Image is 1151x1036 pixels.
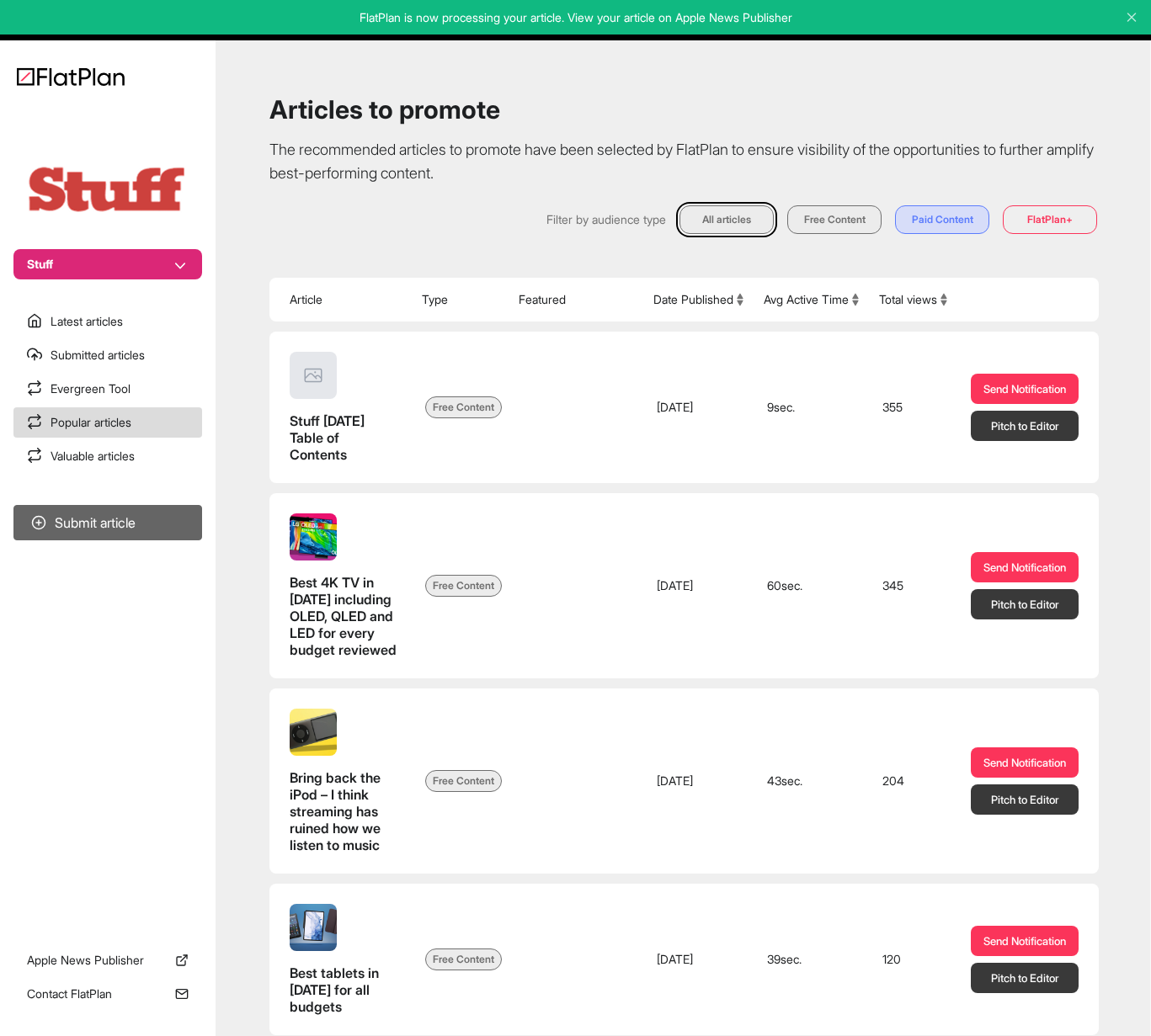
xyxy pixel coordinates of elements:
[754,493,869,678] td: 60 sec.
[290,964,398,1015] span: Best tablets in 2025 for all budgets
[290,574,397,658] span: Best 4K TV in [DATE] including OLED, QLED and LED for every budget reviewed
[269,94,1097,125] h1: Articles to promote
[971,747,1079,778] a: Send Notification
[290,769,381,853] span: Bring back the iPod – I think streaming has ruined how we listen to music
[13,249,202,279] button: Stuff
[643,884,754,1035] td: [DATE]
[971,552,1079,582] a: Send Notification
[290,513,337,561] img: Best 4K TV in 2025 including OLED, QLED and LED for every budget reviewed
[13,979,202,1009] a: Contact FlatPlan
[754,332,869,483] td: 9 sec.
[1003,205,1097,234] button: FlatPlan+
[425,575,502,597] span: Free Content
[643,332,754,483] td: [DATE]
[290,709,337,756] img: Bring back the iPod – I think streaming has ruined how we listen to music
[764,291,859,308] button: Avg Active Time
[653,291,743,308] button: Date Published
[17,67,125,86] img: Logo
[869,884,957,1035] td: 120
[895,205,989,234] button: Paid Content
[971,784,1079,815] button: Pitch to Editor
[971,963,1079,993] button: Pitch to Editor
[290,769,398,853] span: Bring back the iPod – I think streaming has ruined how we listen to music
[971,926,1079,956] a: Send Notification
[546,211,666,228] span: Filter by audience type
[13,441,202,471] a: Valuable articles
[290,412,365,463] span: Stuff [DATE] Table of Contents
[13,407,202,438] a: Popular articles
[13,340,202,370] a: Submitted articles
[290,964,379,1015] span: Best tablets in [DATE] for all budgets
[290,574,398,658] span: Best 4K TV in 2025 including OLED, QLED and LED for every budget reviewed
[879,291,947,308] button: Total views
[290,412,398,463] span: Stuff October 2025 Table of Contents
[290,904,398,1015] a: Best tablets in [DATE] for all budgets
[971,374,1079,404] a: Send Notification
[290,904,337,951] img: Best tablets in 2025 for all budgets
[643,493,754,678] td: [DATE]
[643,688,754,874] td: [DATE]
[679,205,774,234] button: All articles
[754,884,869,1035] td: 39 sec.
[754,688,869,874] td: 43 sec.
[290,709,398,853] a: Bring back the iPod – I think streaming has ruined how we listen to music
[13,306,202,337] a: Latest articles
[425,948,502,970] span: Free Content
[971,411,1079,441] button: Pitch to Editor
[869,688,957,874] td: 204
[869,493,957,678] td: 345
[13,374,202,404] a: Evergreen Tool
[24,163,192,215] img: Publication Logo
[269,138,1097,185] p: The recommended articles to promote have been selected by FlatPlan to ensure visibility of the op...
[13,945,202,975] a: Apple News Publisher
[787,205,882,234] button: Free Content
[869,332,957,483] td: 355
[971,589,1079,619] button: Pitch to Editor
[290,513,398,658] a: Best 4K TV in [DATE] including OLED, QLED and LED for every budget reviewed
[425,770,502,792] span: Free Content
[509,278,643,321] th: Featured
[13,505,202,540] button: Submit article
[425,396,502,418] span: Free Content
[269,278,412,321] th: Article
[12,9,1139,26] p: FlatPlan is now processing your article. View your article on Apple News Publisher
[412,278,509,321] th: Type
